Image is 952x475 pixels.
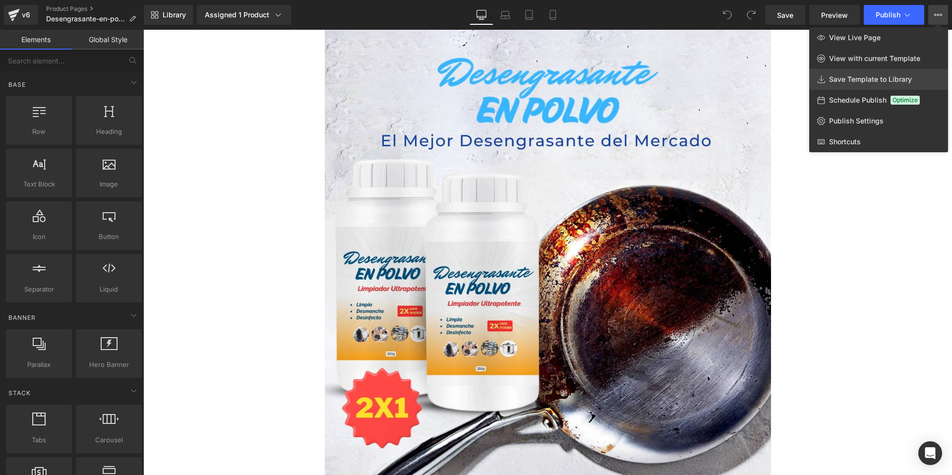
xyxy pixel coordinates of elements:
span: Carousel [79,435,139,445]
a: Tablet [517,5,541,25]
a: Desktop [470,5,493,25]
span: Stack [7,388,32,398]
span: Publish [876,11,900,19]
a: New Library [144,5,193,25]
span: Optimize [891,96,920,105]
button: Redo [741,5,761,25]
a: Global Style [72,30,144,50]
span: Preview [821,10,848,20]
a: Mobile [541,5,565,25]
button: Publish [864,5,924,25]
span: Tabs [9,435,69,445]
a: Product Pages [46,5,144,13]
span: Desengrasante-en-polvo [46,15,125,23]
div: Assigned 1 Product [205,10,283,20]
a: Preview [809,5,860,25]
span: View with current Template [829,54,920,63]
div: Open Intercom Messenger [918,441,942,465]
span: Liquid [79,284,139,295]
span: Base [7,80,27,89]
span: Row [9,126,69,137]
span: Save [777,10,793,20]
span: Button [79,232,139,242]
span: Icon [9,232,69,242]
span: Separator [9,284,69,295]
span: Parallax [9,359,69,370]
span: Shortcuts [829,137,861,146]
a: Laptop [493,5,517,25]
span: Image [79,179,139,189]
a: v6 [4,5,38,25]
span: Schedule Publish [829,96,887,105]
span: Publish Settings [829,117,884,125]
span: Banner [7,313,37,322]
span: Heading [79,126,139,137]
button: Undo [717,5,737,25]
span: Text Block [9,179,69,189]
span: Save Template to Library [829,75,912,84]
span: Library [163,10,186,19]
button: View Live PageView with current TemplateSave Template to LibrarySchedule PublishOptimizePublish S... [928,5,948,25]
span: View Live Page [829,33,881,42]
span: Hero Banner [79,359,139,370]
div: v6 [20,8,32,21]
